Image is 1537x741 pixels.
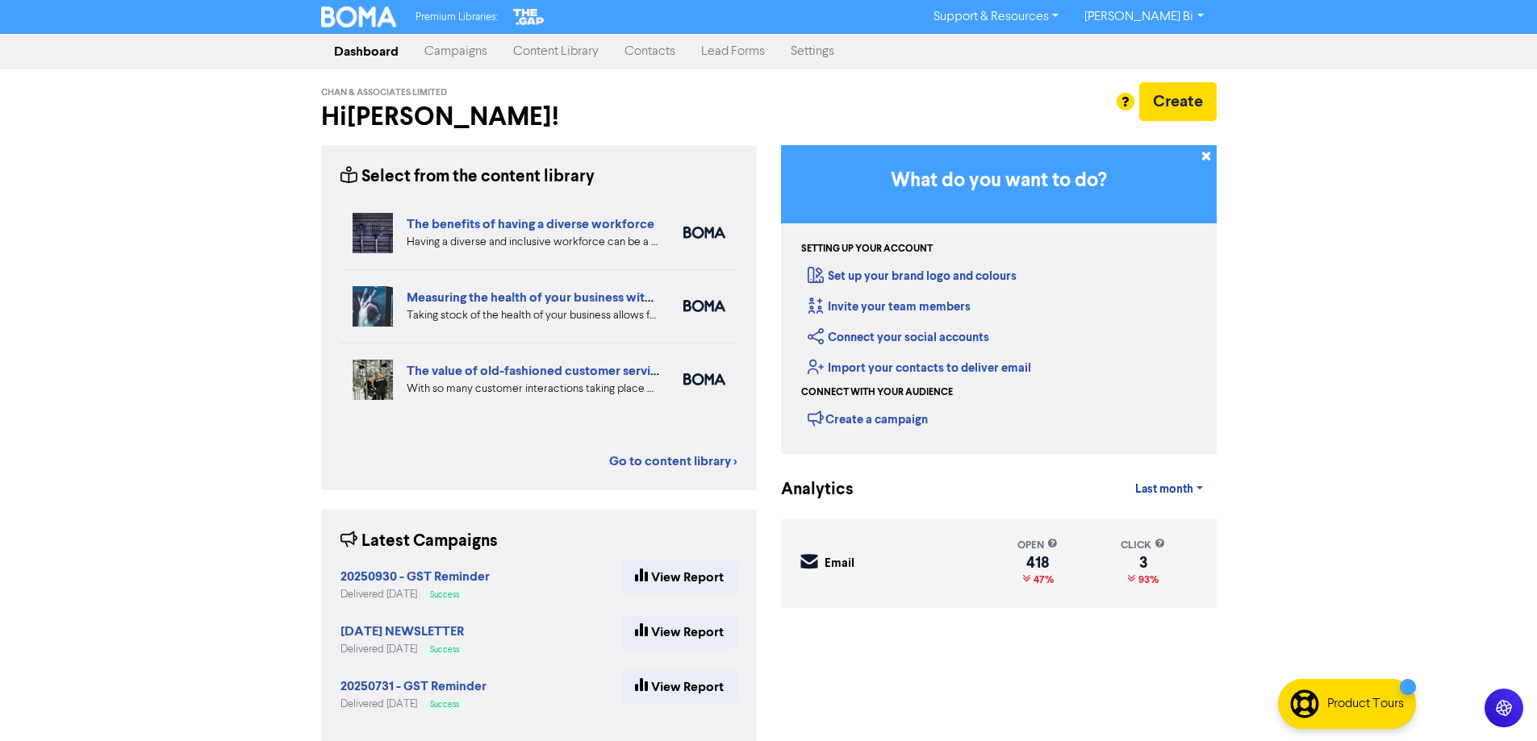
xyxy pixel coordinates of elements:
[612,35,688,68] a: Contacts
[1135,482,1193,497] span: Last month
[1121,556,1165,569] div: 3
[340,571,490,584] a: 20250930 - GST Reminder
[407,234,659,251] div: Having a diverse and inclusive workforce can be a major boost for your business. We list four of ...
[1122,473,1216,506] a: Last month
[1017,556,1058,569] div: 418
[321,87,447,98] span: Chan & Associates Limited
[407,381,659,398] div: With so many customer interactions taking place online, your online customer service has to be fi...
[825,555,854,573] div: Email
[808,330,989,345] a: Connect your social accounts
[808,299,971,314] a: Invite your team members
[778,35,847,68] a: Settings
[321,102,757,132] h2: Hi [PERSON_NAME] !
[511,6,546,27] img: The Gap
[430,646,459,654] span: Success
[340,642,466,657] div: Delivered [DATE]
[683,300,725,312] img: boma_accounting
[340,529,498,554] div: Latest Campaigns
[781,145,1217,454] div: Getting Started in BOMA
[621,670,737,704] a: View Report
[1071,4,1216,30] a: [PERSON_NAME] Bi
[321,35,411,68] a: Dashboard
[411,35,500,68] a: Campaigns
[1456,664,1537,741] iframe: Chat Widget
[340,568,490,585] strong: 20250930 - GST Reminder
[808,406,928,431] div: Create a campaign
[407,307,659,324] div: Taking stock of the health of your business allows for more effective planning, early warning abo...
[340,626,464,639] a: [DATE] NEWSLETTER
[683,227,725,239] img: boma
[1017,538,1058,553] div: open
[340,681,487,693] a: 20250731 - GST Reminder
[407,216,654,232] a: The benefits of having a diverse workforce
[407,289,739,306] a: Measuring the health of your business with ratio measures
[921,4,1071,30] a: Support & Resources
[688,35,778,68] a: Lead Forms
[1135,573,1159,586] span: 93%
[805,169,1192,193] h3: What do you want to do?
[407,363,785,379] a: The value of old-fashioned customer service: getting data insights
[340,623,464,639] strong: [DATE] NEWSLETTER
[321,6,397,27] img: BOMA Logo
[801,242,933,256] div: Setting up your account
[500,35,612,68] a: Content Library
[430,591,459,599] span: Success
[340,678,487,694] strong: 20250731 - GST Reminder
[808,269,1017,284] a: Set up your brand logo and colours
[781,477,833,502] div: Analytics
[340,697,487,712] div: Delivered [DATE]
[683,373,725,385] img: boma
[416,12,498,23] span: Premium Libraries:
[430,701,459,709] span: Success
[621,560,737,594] a: View Report
[1030,573,1054,586] span: 47%
[1121,538,1165,553] div: click
[340,587,490,602] div: Delivered [DATE]
[801,385,953,400] div: Connect with your audience
[1139,82,1217,121] button: Create
[609,452,737,471] a: Go to content library >
[621,615,737,649] a: View Report
[340,164,595,189] div: Select from the content library
[808,360,1031,376] a: Import your contacts to deliver email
